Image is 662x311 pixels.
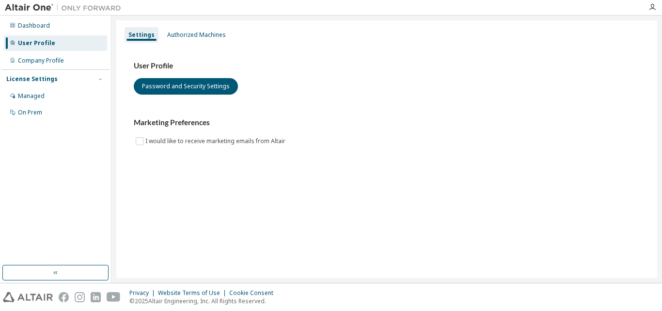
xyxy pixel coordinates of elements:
h3: User Profile [134,61,640,71]
img: youtube.svg [107,292,121,302]
div: Managed [18,92,45,100]
img: linkedin.svg [91,292,101,302]
div: Company Profile [18,57,64,65]
div: License Settings [6,75,58,83]
img: altair_logo.svg [3,292,53,302]
div: Cookie Consent [229,289,279,297]
div: User Profile [18,39,55,47]
div: Website Terms of Use [158,289,229,297]
img: facebook.svg [59,292,69,302]
label: I would like to receive marketing emails from Altair [145,135,287,147]
h3: Marketing Preferences [134,118,640,128]
img: Altair One [5,3,126,13]
div: Dashboard [18,22,50,30]
div: Settings [128,31,155,39]
div: Privacy [129,289,158,297]
button: Password and Security Settings [134,78,238,95]
div: Authorized Machines [167,31,226,39]
div: On Prem [18,109,42,116]
img: instagram.svg [75,292,85,302]
p: © 2025 Altair Engineering, Inc. All Rights Reserved. [129,297,279,305]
